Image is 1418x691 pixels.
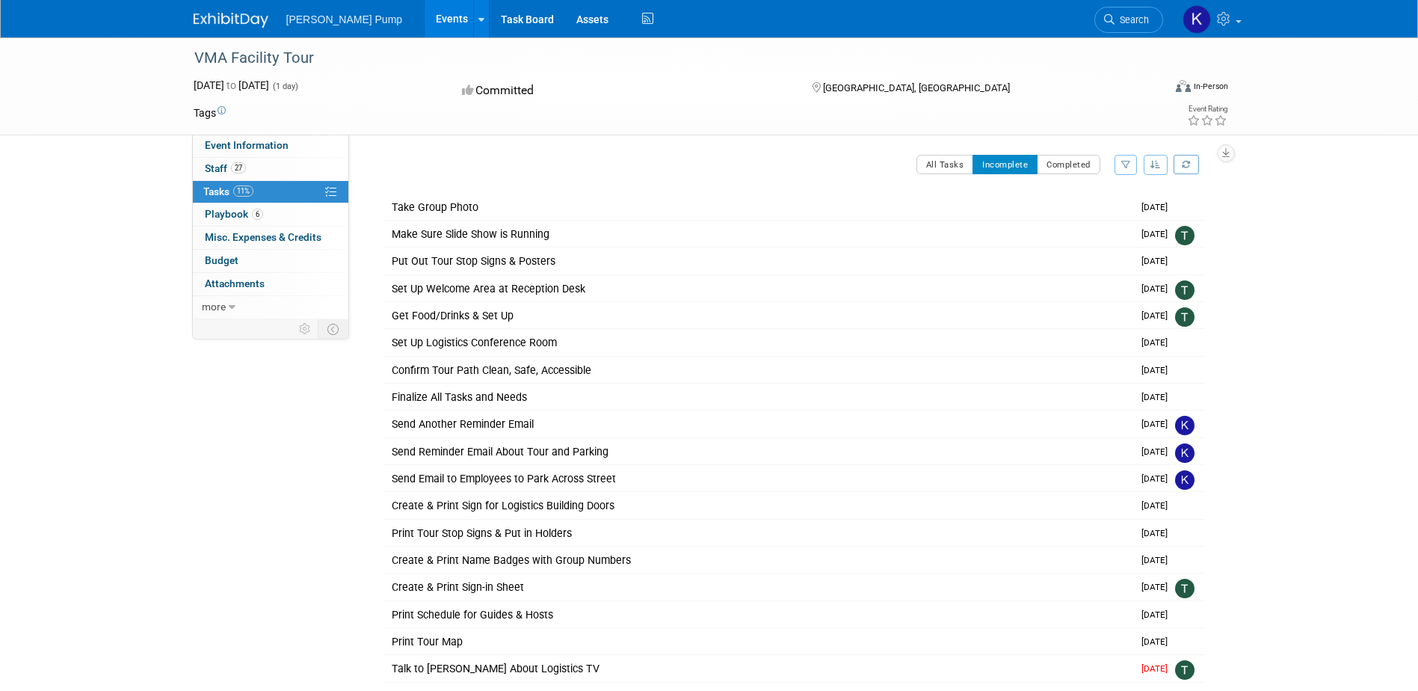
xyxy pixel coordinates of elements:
[384,547,1132,573] div: Create & Print Name Badges with Group Numbers
[205,208,263,220] span: Playbook
[193,203,348,226] a: Playbook6
[1175,497,1194,517] img: Amanda Smith
[193,158,348,180] a: Staff27
[384,194,1132,220] div: Take Group Photo
[1175,389,1194,408] img: Amanda Smith
[384,520,1132,546] div: Print Tour Stop Signs & Put in Holders
[231,162,246,173] span: 27
[1175,552,1194,571] img: Amanda Smith
[1141,310,1175,321] span: [DATE]
[1141,446,1175,457] span: [DATE]
[1175,199,1194,218] img: Amanda Smith
[1175,633,1194,653] img: Amanda Smith
[1141,202,1175,212] span: [DATE]
[193,227,348,249] a: Misc. Expenses & Credits
[292,319,318,339] td: Personalize Event Tab Strip
[203,185,253,197] span: Tasks
[205,254,238,266] span: Budget
[384,629,1132,654] div: Print Tour Map
[1141,392,1175,402] span: [DATE]
[1141,256,1175,266] span: [DATE]
[384,602,1132,627] div: Print Schedule for Guides & Hosts
[1141,419,1175,429] span: [DATE]
[1175,307,1194,327] img: Teri Beth Perkins
[252,209,263,220] span: 6
[1075,78,1229,100] div: Event Format
[384,384,1132,410] div: Finalize All Tasks and Needs
[233,185,253,197] span: 11%
[916,155,974,174] button: All Tasks
[1141,337,1175,348] span: [DATE]
[189,45,1141,72] div: VMA Facility Tour
[1193,81,1228,92] div: In-Person
[1175,416,1194,435] img: Kelly Seliga
[1037,155,1100,174] button: Completed
[1141,365,1175,375] span: [DATE]
[224,79,238,91] span: to
[1141,555,1175,565] span: [DATE]
[1141,283,1175,294] span: [DATE]
[823,82,1010,93] span: [GEOGRAPHIC_DATA], [GEOGRAPHIC_DATA]
[193,181,348,203] a: Tasks11%
[205,162,246,174] span: Staff
[384,411,1132,437] div: Send Another Reminder Email
[1175,525,1194,544] img: Amanda Smith
[1175,334,1194,354] img: Amanda Smith
[1175,660,1194,680] img: Teri Beth Perkins
[1141,229,1175,239] span: [DATE]
[1175,470,1194,490] img: Kelly Seliga
[384,574,1132,600] div: Create & Print Sign-in Sheet
[1175,606,1194,626] img: Amanda Smith
[384,466,1132,491] div: Send Email to Employees to Park Across Street
[1175,253,1194,272] img: Amanda Smith
[205,277,265,289] span: Attachments
[384,357,1132,383] div: Confirm Tour Path Clean, Safe, Accessible
[1174,155,1199,174] a: Refresh
[193,135,348,157] a: Event Information
[972,155,1038,174] button: Incomplete
[194,79,269,91] span: [DATE] [DATE]
[384,276,1132,301] div: Set Up Welcome Area at Reception Desk
[384,221,1132,247] div: Make Sure Slide Show is Running
[194,105,226,120] td: Tags
[384,330,1132,355] div: Set Up Logistics Conference Room
[1141,663,1175,674] span: [DATE]
[384,248,1132,274] div: Put Out Tour Stop Signs & Posters
[1141,582,1175,592] span: [DATE]
[205,231,321,243] span: Misc. Expenses & Credits
[1141,609,1175,620] span: [DATE]
[1175,579,1194,598] img: Teri Beth Perkins
[1176,80,1191,92] img: Format-Inperson.png
[1141,473,1175,484] span: [DATE]
[457,78,788,104] div: Committed
[1094,7,1163,33] a: Search
[1175,362,1194,381] img: Amanda Smith
[193,250,348,272] a: Budget
[1175,443,1194,463] img: Kelly Seliga
[194,13,268,28] img: ExhibitDay
[205,139,289,151] span: Event Information
[318,319,348,339] td: Toggle Event Tabs
[384,303,1132,328] div: Get Food/Drinks & Set Up
[384,493,1132,518] div: Create & Print Sign for Logistics Building Doors
[1141,500,1175,511] span: [DATE]
[193,273,348,295] a: Attachments
[193,296,348,319] a: more
[1187,105,1227,113] div: Event Rating
[1175,226,1194,245] img: Teri Beth Perkins
[1141,528,1175,538] span: [DATE]
[384,656,1132,681] div: Talk to [PERSON_NAME] About Logistics TV
[286,13,403,25] span: [PERSON_NAME] Pump
[384,439,1132,464] div: Send Reminder Email About Tour and Parking
[1175,280,1194,300] img: Teri Beth Perkins
[1141,636,1175,647] span: [DATE]
[202,301,226,313] span: more
[1183,5,1211,34] img: Kelly Seliga
[271,82,298,91] span: (1 day)
[1115,14,1149,25] span: Search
